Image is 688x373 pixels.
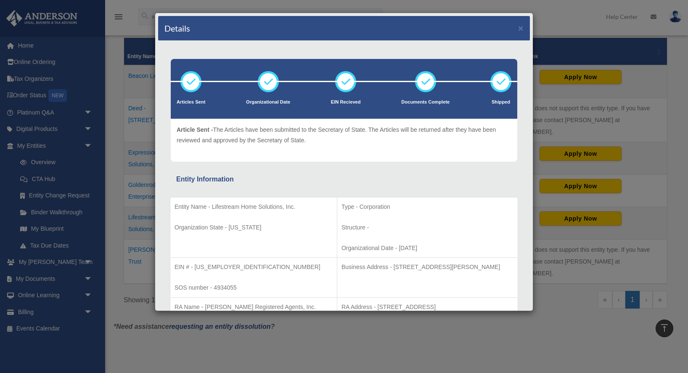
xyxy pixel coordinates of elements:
[518,24,524,32] button: ×
[177,126,213,133] span: Article Sent -
[177,125,511,145] p: The Articles have been submitted to the Secretary of State. The Articles will be returned after t...
[331,98,361,107] p: EIN Recieved
[175,282,333,293] p: SOS number - 4934055
[175,262,333,272] p: EIN # - [US_EMPLOYER_IDENTIFICATION_NUMBER]
[246,98,290,107] p: Organizational Date
[341,243,513,253] p: Organizational Date - [DATE]
[175,202,333,212] p: Entity Name - Lifestream Home Solutions, Inc.
[175,302,333,312] p: RA Name - [PERSON_NAME] Registered Agents, Inc.
[341,302,513,312] p: RA Address - [STREET_ADDRESS]
[164,22,190,34] h4: Details
[341,202,513,212] p: Type - Corporation
[490,98,511,107] p: Shipped
[176,173,512,185] div: Entity Information
[175,222,333,233] p: Organization State - [US_STATE]
[401,98,450,107] p: Documents Complete
[341,262,513,272] p: Business Address - [STREET_ADDRESS][PERSON_NAME]
[341,222,513,233] p: Structure -
[177,98,205,107] p: Articles Sent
